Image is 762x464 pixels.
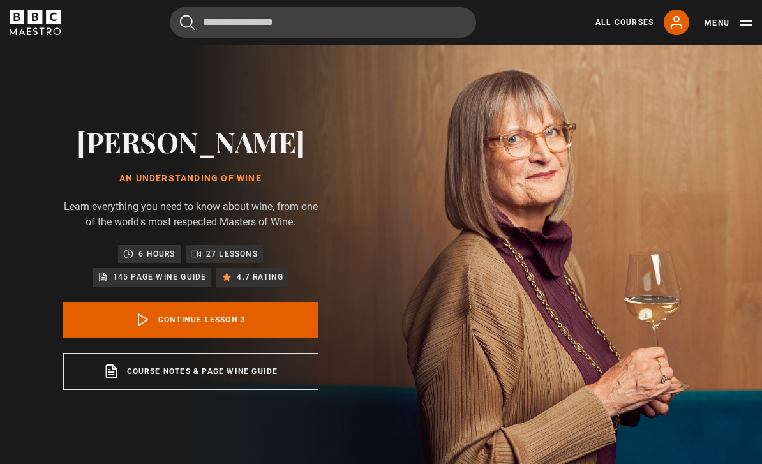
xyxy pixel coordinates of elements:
[170,7,476,38] input: Search
[63,174,318,184] h1: An Understanding of Wine
[63,353,318,390] a: Course notes & page wine guide
[10,10,61,35] svg: BBC Maestro
[206,248,258,260] p: 27 lessons
[705,17,752,29] button: Toggle navigation
[63,302,318,338] a: Continue lesson 3
[138,248,175,260] p: 6 hours
[63,125,318,158] h2: [PERSON_NAME]
[237,271,283,283] p: 4.7 rating
[180,15,195,31] button: Submit the search query
[63,199,318,230] p: Learn everything you need to know about wine, from one of the world's most respected Masters of W...
[113,271,207,283] p: 145 page wine guide
[595,17,654,28] a: All Courses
